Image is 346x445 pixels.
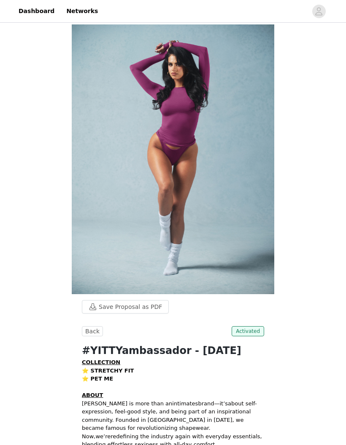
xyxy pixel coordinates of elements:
[198,400,219,407] span: brand—
[172,400,198,407] span: intimates
[82,326,103,336] button: Back
[82,300,169,314] button: Save Proposal as PDF
[82,400,257,440] span: about self-expression, feel-good style, and being part of an inspirational community. Founded in ...
[315,5,323,18] div: avatar
[14,2,59,21] a: Dashboard
[72,24,274,294] img: campaign image
[82,400,172,407] span: [PERSON_NAME] is more than an
[82,359,120,365] strong: COLLECTION
[82,367,134,374] strong: ⭐️ STRETCHY FIT
[95,433,103,440] span: we
[105,433,111,440] span: re
[82,392,103,398] strong: ABOUT
[61,2,103,21] a: Networks
[219,400,228,407] span: it’s
[82,343,264,358] h1: #YITTYambassador - [DATE]
[232,326,264,336] span: Activated
[103,433,105,440] span: ’
[82,375,113,382] strong: ⭐️ PET ME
